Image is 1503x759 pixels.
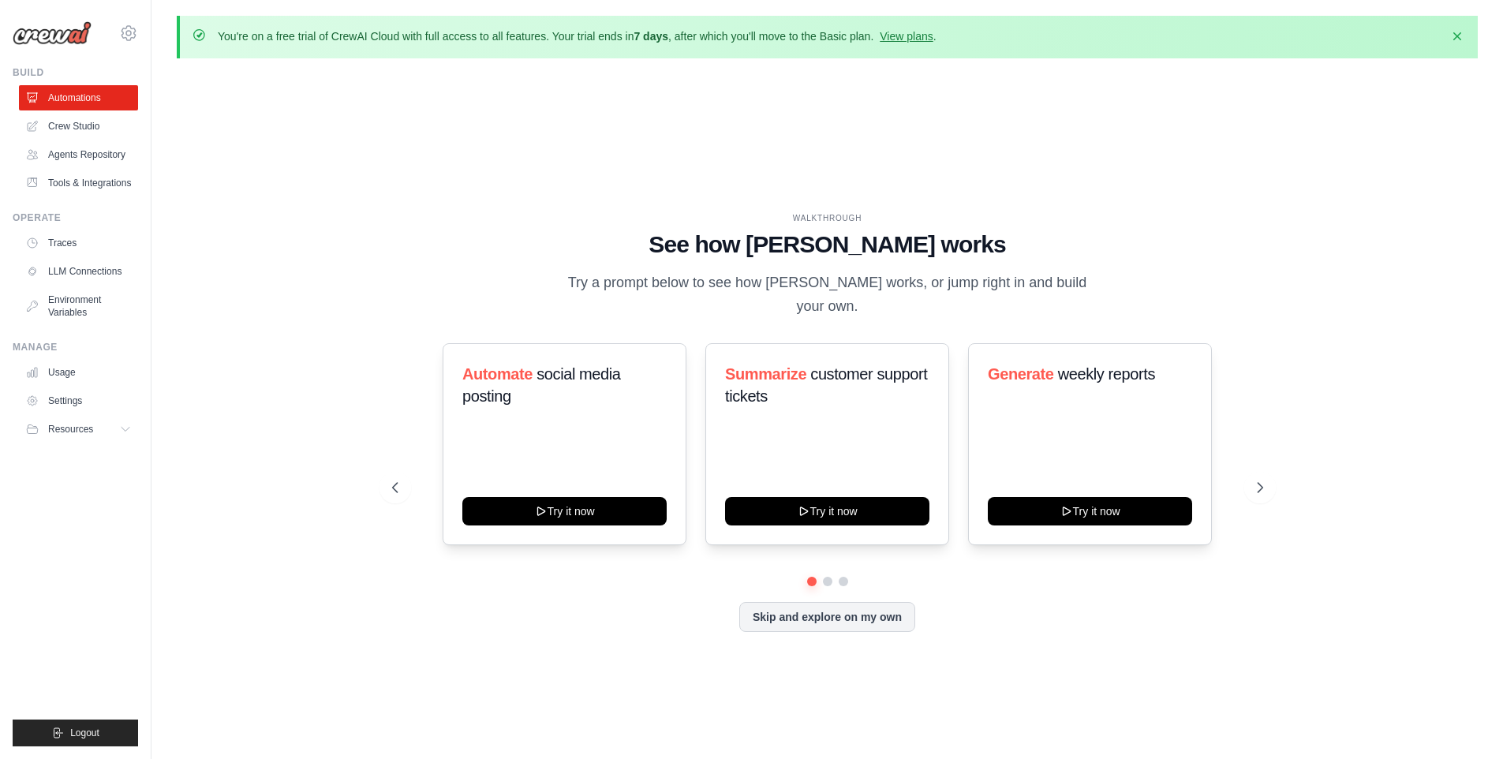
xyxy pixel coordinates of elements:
[634,30,668,43] strong: 7 days
[725,365,806,383] span: Summarize
[13,720,138,746] button: Logout
[70,727,99,739] span: Logout
[19,360,138,385] a: Usage
[392,212,1263,224] div: WALKTHROUGH
[13,341,138,353] div: Manage
[462,365,621,405] span: social media posting
[19,85,138,110] a: Automations
[462,497,667,525] button: Try it now
[13,21,92,45] img: Logo
[725,497,929,525] button: Try it now
[19,114,138,139] a: Crew Studio
[392,230,1263,259] h1: See how [PERSON_NAME] works
[739,602,915,632] button: Skip and explore on my own
[880,30,933,43] a: View plans
[19,388,138,413] a: Settings
[462,365,533,383] span: Automate
[988,497,1192,525] button: Try it now
[13,66,138,79] div: Build
[19,142,138,167] a: Agents Repository
[13,211,138,224] div: Operate
[725,365,927,405] span: customer support tickets
[48,423,93,436] span: Resources
[563,271,1093,318] p: Try a prompt below to see how [PERSON_NAME] works, or jump right in and build your own.
[19,230,138,256] a: Traces
[1058,365,1155,383] span: weekly reports
[19,170,138,196] a: Tools & Integrations
[988,365,1054,383] span: Generate
[218,28,937,44] p: You're on a free trial of CrewAI Cloud with full access to all features. Your trial ends in , aft...
[19,417,138,442] button: Resources
[19,287,138,325] a: Environment Variables
[19,259,138,284] a: LLM Connections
